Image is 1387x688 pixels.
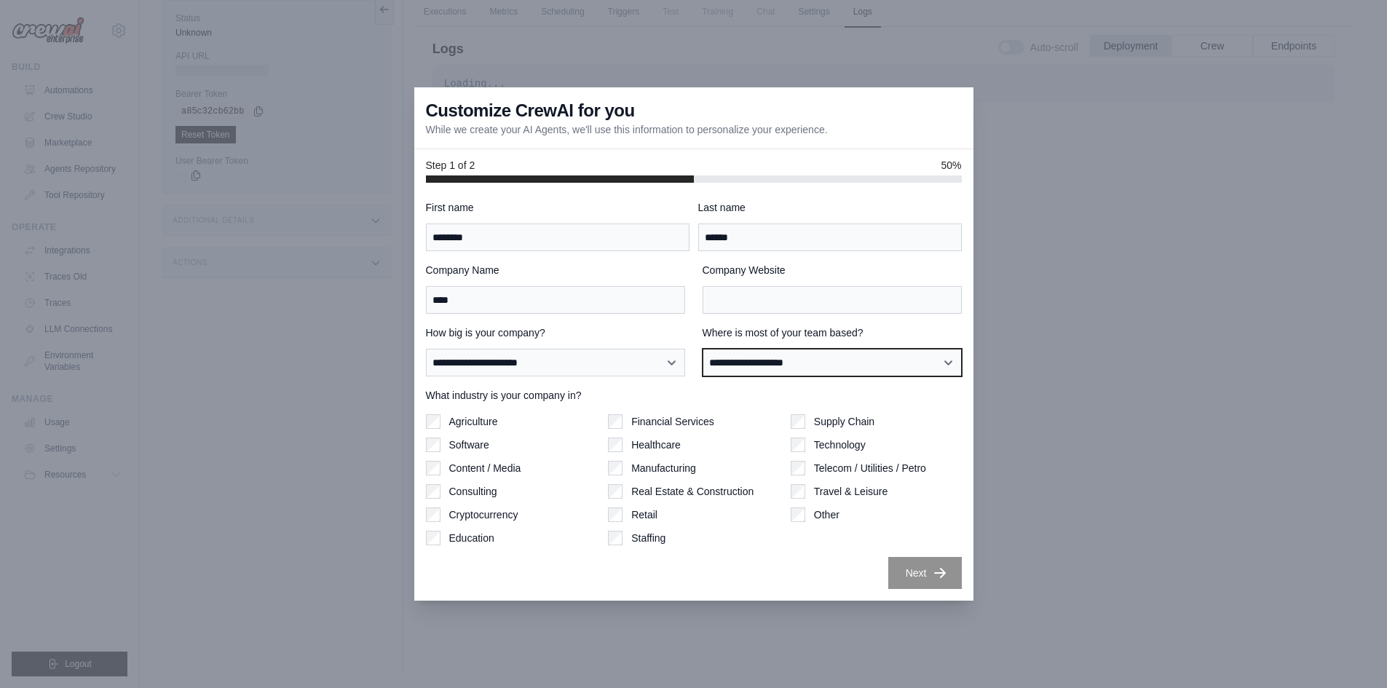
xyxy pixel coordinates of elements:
[449,507,518,522] label: Cryptocurrency
[631,531,665,545] label: Staffing
[814,507,839,522] label: Other
[631,461,696,475] label: Manufacturing
[698,200,962,215] label: Last name
[449,531,494,545] label: Education
[426,388,962,403] label: What industry is your company in?
[631,484,754,499] label: Real Estate & Construction
[426,200,689,215] label: First name
[703,325,962,340] label: Where is most of your team based?
[449,414,498,429] label: Agriculture
[814,461,926,475] label: Telecom / Utilities / Petro
[426,158,475,173] span: Step 1 of 2
[426,325,685,340] label: How big is your company?
[426,263,685,277] label: Company Name
[449,461,521,475] label: Content / Media
[631,507,657,522] label: Retail
[426,122,828,137] p: While we create your AI Agents, we'll use this information to personalize your experience.
[703,263,962,277] label: Company Website
[449,484,497,499] label: Consulting
[449,438,489,452] label: Software
[888,557,962,589] button: Next
[631,438,681,452] label: Healthcare
[426,99,635,122] h3: Customize CrewAI for you
[814,484,888,499] label: Travel & Leisure
[814,414,874,429] label: Supply Chain
[814,438,866,452] label: Technology
[631,414,714,429] label: Financial Services
[941,158,961,173] span: 50%
[1314,618,1387,688] iframe: Chat Widget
